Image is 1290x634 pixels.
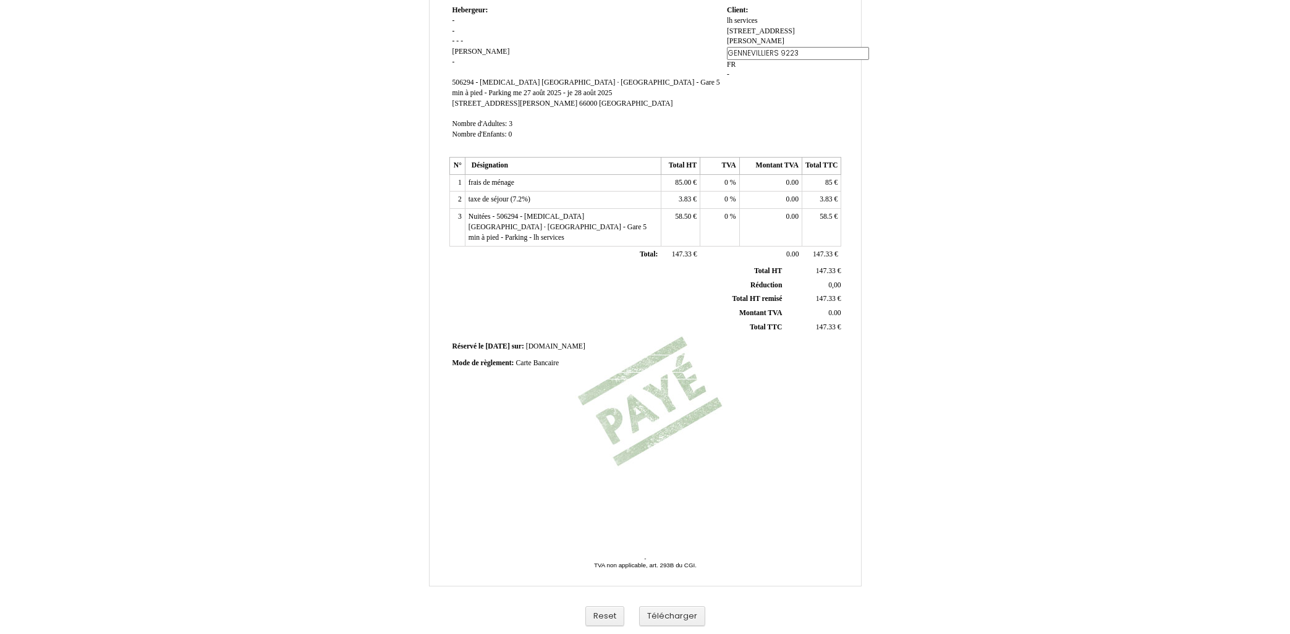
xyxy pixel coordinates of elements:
span: Carte Bancaire [516,359,559,367]
span: - [456,37,459,45]
td: 2 [449,192,465,209]
span: 147.33 [672,250,692,258]
span: 0.00 [828,309,841,317]
span: me 27 août 2025 - je 28 août 2025 [513,89,612,97]
span: 0.00 [786,179,799,187]
span: TVA non applicable, art. 293B du CGI. [594,562,697,568]
th: Total HT [661,158,700,175]
span: [STREET_ADDRESS][PERSON_NAME] [727,27,795,46]
span: 0,00 [828,281,841,289]
span: [DATE] [485,342,509,350]
td: 3 [449,209,465,247]
td: € [802,174,841,192]
span: - [460,37,463,45]
span: 3.83 [679,195,691,203]
td: € [802,209,841,247]
span: Total HT [754,267,782,275]
td: € [661,174,700,192]
td: € [661,247,700,264]
th: TVA [700,158,739,175]
span: Total: [640,250,658,258]
td: % [700,209,739,247]
span: sur: [512,342,524,350]
span: Réduction [750,281,782,289]
span: 0.00 [786,213,799,221]
span: 506294 - [MEDICAL_DATA] [GEOGRAPHIC_DATA] · [GEOGRAPHIC_DATA] - Gare 5 min à pied - Parking [452,78,720,97]
th: Montant TVA [739,158,802,175]
td: € [661,209,700,247]
span: Nombre d'Enfants: [452,130,507,138]
td: € [784,264,843,278]
iframe: Chat [1237,578,1281,625]
span: Hebergeur: [452,6,488,14]
span: Total TTC [750,323,782,331]
span: - [644,555,646,562]
span: 58.5 [820,213,832,221]
span: - [452,37,455,45]
button: Reset [585,606,624,627]
td: 1 [449,174,465,192]
span: - [727,70,729,78]
span: 85.00 [675,179,691,187]
span: 0 [509,130,512,138]
span: 147.33 [816,323,836,331]
span: [STREET_ADDRESS][PERSON_NAME] [452,99,578,108]
span: [PERSON_NAME] [452,48,510,56]
td: € [802,192,841,209]
span: 0.00 [786,250,799,258]
span: [GEOGRAPHIC_DATA] [599,99,673,108]
span: Mode de règlement: [452,359,514,367]
span: 3 [509,120,512,128]
span: Nuitées - 506294 - [MEDICAL_DATA] [GEOGRAPHIC_DATA] · [GEOGRAPHIC_DATA] - Gare 5 min à pied - Par... [469,213,647,241]
span: 0 [724,179,728,187]
span: frais de ménage [469,179,514,187]
span: 0 [724,195,728,203]
span: - [452,27,455,35]
span: [DOMAIN_NAME] [526,342,585,350]
span: - [452,17,455,25]
span: 147.33 [816,267,836,275]
th: N° [449,158,465,175]
th: Total TTC [802,158,841,175]
td: € [802,247,841,264]
span: taxe de séjour (7.2%) [469,195,530,203]
span: 147.33 [816,295,836,303]
td: € [661,192,700,209]
span: 0.00 [786,195,799,203]
th: Désignation [465,158,661,175]
span: 58.50 [675,213,691,221]
span: Nombre d'Adultes: [452,120,507,128]
span: FR [727,61,736,69]
span: 85 [825,179,833,187]
td: % [700,192,739,209]
span: - [452,58,455,66]
span: Total HT remisé [732,295,782,303]
span: Réservé le [452,342,484,350]
span: Montant TVA [739,309,782,317]
td: % [700,174,739,192]
span: 3.83 [820,195,832,203]
td: € [784,320,843,334]
span: services [734,17,758,25]
span: Client: [727,6,748,14]
td: € [784,292,843,306]
span: 66000 [579,99,597,108]
span: 147.33 [813,250,833,258]
span: 0 [724,213,728,221]
span: lh [727,17,732,25]
button: Télécharger [639,606,705,627]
